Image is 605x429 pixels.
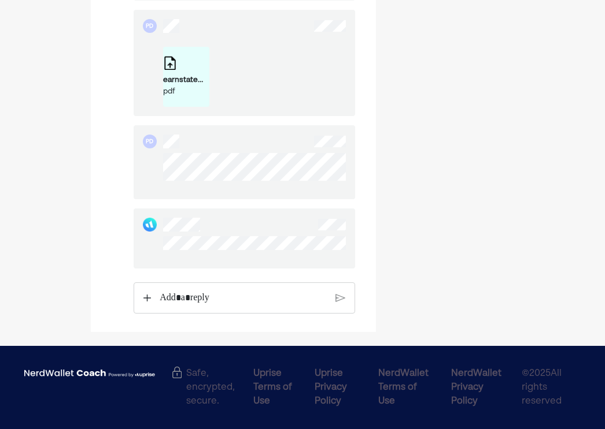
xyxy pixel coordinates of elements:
[163,74,209,86] div: earnstatement_20250725.pdf
[143,19,157,33] div: PD
[154,283,333,313] div: Rich Text Editor. Editing area: main
[143,135,157,148] div: PD
[522,367,581,408] span: © 2025 All rights reserved
[451,367,508,408] div: NerdWallet Privacy Policy
[172,367,239,377] div: Safe, encrypted, secure.
[163,86,209,98] div: pdf
[378,367,433,408] div: NerdWallet Terms of Use
[315,367,360,408] div: Uprise Privacy Policy
[253,367,296,408] div: Uprise Terms of Use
